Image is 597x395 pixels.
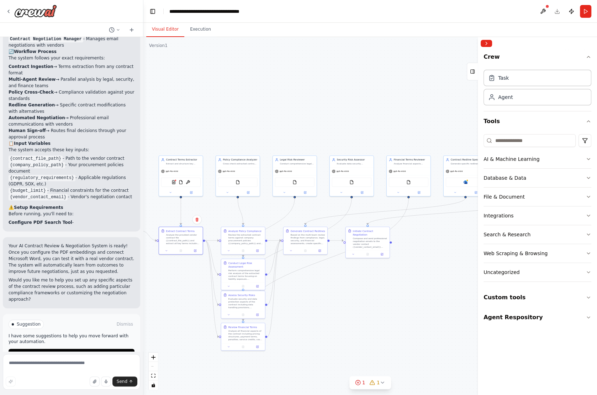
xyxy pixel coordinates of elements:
[463,180,467,184] img: Microsoft word
[481,40,492,47] button: Collapse right sidebar
[14,141,51,146] strong: Input Variables
[9,156,63,162] code: {contract_file_path}
[228,293,255,297] div: Assess Security Risks
[236,284,250,288] button: No output available
[236,248,250,253] button: No output available
[251,312,263,317] button: Open in side panel
[251,344,263,349] button: Open in side panel
[313,248,326,253] button: Open in side panel
[179,180,183,184] img: FileReadTool
[9,219,134,226] li: -
[9,204,134,211] h2: ⚠️
[292,180,297,184] img: FileReadTool
[9,128,46,133] strong: Human Sign-off
[267,239,281,242] g: Edge from f894a647-6c07-475f-8b02-e8cfdb09ede0 to 657a88b7-cf34-45e1-b397-4a68719d789d
[17,321,41,327] span: Suggestion
[329,239,343,242] g: Edge from 657a88b7-cf34-45e1-b397-4a68719d789d to 7d7c7e26-0133-4cd7-979d-eece97e0967e
[90,376,100,386] button: Upload files
[228,261,263,268] div: Conduct Legal Risk Assessment
[169,8,266,15] nav: breadcrumb
[280,158,315,162] div: Legal Risk Reviewer
[216,156,260,196] div: Policy Compliance AnalyzerCross-check extracted contract terms against company procurement polici...
[9,211,134,217] p: Before running, you'll need to:
[115,321,134,328] button: Dismiss
[159,156,203,196] div: Contract Terms ExtractorExtract and structure key terms, clauses, and provisions from vendor cont...
[149,43,168,48] div: Version 1
[179,198,183,225] g: Edge from a3695f6a-7ab5-4fee-a91d-e036c4af6610 to 2e7c1c9c-7506-440b-8ab3-d002aed5d39b
[9,55,134,61] p: The system follows your exact requirements:
[386,156,431,196] div: Financial Terms ReviewerAnalyze financial aspects including pricing structures, payment terms, pe...
[149,353,158,390] div: React Flow controls
[366,201,524,225] g: Edge from 6cb08204-bfce-4efe-bc82-31c8ecfd690d to 7d7c7e26-0133-4cd7-979d-eece97e0967e
[9,243,134,275] p: Your AI Contract Review & Negotiation System is ready! Once you configure the PDF embeddings and ...
[484,188,591,206] button: File & Document
[221,323,265,351] div: Review Financial TermsAnalyze all financial aspects of the contract including pricing structures,...
[291,229,325,233] div: Generate Contract Redlines
[241,198,353,289] g: Edge from 333f849a-4b20-493a-9a18-5dbc5bbecf12 to 5de0b997-f16a-4a1f-b5b7-30e8e14858dd
[406,180,411,184] img: FileReadTool
[303,198,467,225] g: Edge from b4051466-c960-4eb2-ba30-a63ab4b214e6 to 657a88b7-cf34-45e1-b397-4a68719d789d
[484,206,591,225] button: Integrations
[484,263,591,281] button: Uncategorized
[337,158,371,162] div: Security Risk Assessor
[484,111,591,131] button: Tools
[295,190,315,195] button: Open in side panel
[9,155,134,162] li: - Path to the vendor contract
[221,227,265,255] div: Analyze Policy ComplianceReview the extracted contract terms against company procurement policies...
[394,158,428,162] div: Financial Terms Reviewer
[166,170,178,173] span: gpt-4o-mini
[9,147,134,153] p: The system accepts these key inputs:
[166,233,201,245] div: Analyze the provided vendor contract file ({contract_file_path}) and extract all key terms includ...
[484,307,591,327] button: Agent Respository
[349,180,354,184] img: FileReadTool
[117,379,127,384] span: Send
[394,162,428,165] div: Analyze financial aspects including pricing structures, payment terms, penalties, service credits...
[223,158,258,162] div: Policy Compliance Analyzer
[223,162,258,165] div: Cross-check extracted contract terms against company procurement policies, regulatory requirement...
[376,252,388,256] button: Open in side panel
[484,156,539,163] div: AI & Machine Learning
[9,115,134,127] li: → Professional email communications with vendors
[498,94,513,101] div: Agent
[280,162,315,165] div: Conduct comprehensive legal risk assessment focusing on liability exposure, indemnification claus...
[9,175,75,181] code: {regulatory_requirements}
[475,37,481,395] button: Toggle Sidebar
[484,212,513,219] div: Integrations
[6,376,16,386] button: Improve this prompt
[362,379,365,386] span: 1
[267,239,281,338] g: Edge from 57981526-3f54-432a-8ec0-3c4b59ce1b92 to 657a88b7-cf34-45e1-b397-4a68719d789d
[9,76,134,89] li: → Parallel analysis by legal, security, and finance teams
[280,170,292,173] span: gpt-4o-mini
[273,156,317,196] div: Legal Risk ReviewerConduct comprehensive legal risk assessment focusing on liability exposure, in...
[9,77,56,82] strong: Multi-Agent Review
[345,227,390,258] div: Initiate Contract NegotiationCompose and send professional negotiation emails to the vendor conta...
[9,194,68,200] code: {vendor_contact_email}
[9,194,134,200] li: - Vendor's negotiation contact
[484,231,530,238] div: Search & Research
[484,193,525,200] div: File & Document
[484,67,591,111] div: Crew
[9,127,134,140] li: → Routes final decisions through your approval process
[189,248,201,253] button: Open in side panel
[184,22,217,37] button: Execution
[409,190,429,195] button: Open in side panel
[251,284,263,288] button: Open in side panel
[9,174,134,187] li: - Applicable regulations (GDPR, SOX, etc.)
[228,325,257,329] div: Review Financial Terms
[228,297,263,309] div: Evaluate security and data protection aspects of the contract including data handling provisions,...
[181,190,201,195] button: Open in side panel
[9,48,134,55] h2: 🔄
[141,229,157,242] g: Edge from triggers to 2e7c1c9c-7506-440b-8ab3-d002aed5d39b
[146,22,184,37] button: Visual Editor
[236,180,240,184] img: FileReadTool
[228,233,263,245] div: Review the extracted contract terms against company procurement policies ({company_policy_path}) ...
[192,215,202,224] button: Delete node
[166,162,201,165] div: Extract and structure key terms, clauses, and provisions from vendor contracts including payment ...
[337,162,371,165] div: Evaluate data security provisions, cybersecurity requirements, access controls, breach notificati...
[9,115,65,120] strong: Automated Negotiation
[106,26,123,34] button: Switch to previous chat
[484,50,591,67] button: Crew
[360,252,375,256] button: No output available
[9,102,55,107] strong: Redline Generation
[484,269,519,276] div: Uncategorized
